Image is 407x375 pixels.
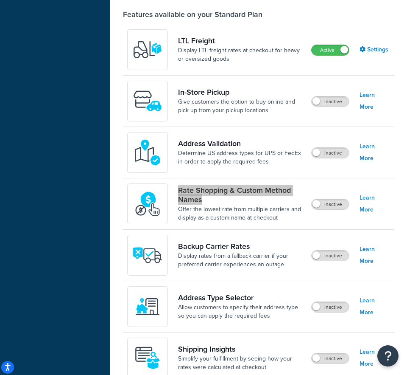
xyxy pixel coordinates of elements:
a: Allow customers to specify their address type so you can apply the required fees [178,303,304,320]
a: Rate Shopping & Custom Method Names [178,186,304,204]
div: Features available on your Standard Plan [123,10,262,19]
button: Open Resource Center [377,345,399,367]
label: Inactive [312,96,349,107]
a: In-Store Pickup [178,87,304,97]
a: Settings [360,44,390,56]
a: Learn More [360,243,390,267]
img: kIG8fy0lQAAAABJRU5ErkJggg== [133,138,162,167]
label: Inactive [312,353,349,364]
a: Simplify your fulfillment by seeing how your rates were calculated at checkout [178,355,304,372]
a: Display rates from a fallback carrier if your preferred carrier experiences an outage [178,252,304,269]
img: wNXZ4XiVfOSSwAAAABJRU5ErkJggg== [133,292,162,321]
label: Inactive [312,199,349,209]
label: Inactive [312,251,349,261]
a: Display LTL freight rates at checkout for heavy or oversized goods [178,46,304,63]
a: Learn More [360,192,390,216]
label: Active [312,45,349,55]
label: Inactive [312,148,349,158]
a: Learn More [360,89,390,113]
label: Inactive [312,302,349,312]
a: Address Validation [178,139,304,148]
img: icon-duo-feat-rate-shopping-ecdd8bed.png [133,189,162,219]
a: Determine US address types for UPS or FedEx in order to apply the required fees [178,149,304,166]
a: Learn More [360,295,390,319]
a: LTL Freight [178,36,304,45]
a: Address Type Selector [178,293,304,302]
img: icon-duo-feat-backup-carrier-4420b188.png [133,240,162,270]
a: Offer the lowest rate from multiple carriers and display as a custom name at checkout [178,205,304,222]
img: Acw9rhKYsOEjAAAAAElFTkSuQmCC [133,343,162,373]
a: Give customers the option to buy online and pick up from your pickup locations [178,98,304,115]
a: Backup Carrier Rates [178,242,304,251]
img: wfgcfpwTIucLEAAAAASUVORK5CYII= [133,86,162,116]
a: Learn More [360,346,390,370]
img: y79ZsPf0fXUFUhFXDzUgf+ktZg5F2+ohG75+v3d2s1D9TjoU8PiyCIluIjV41seZevKCRuEjTPPOKHJsQcmKCXGdfprl3L4q7... [133,35,162,65]
a: Learn More [360,141,390,164]
a: Shipping Insights [178,344,304,354]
